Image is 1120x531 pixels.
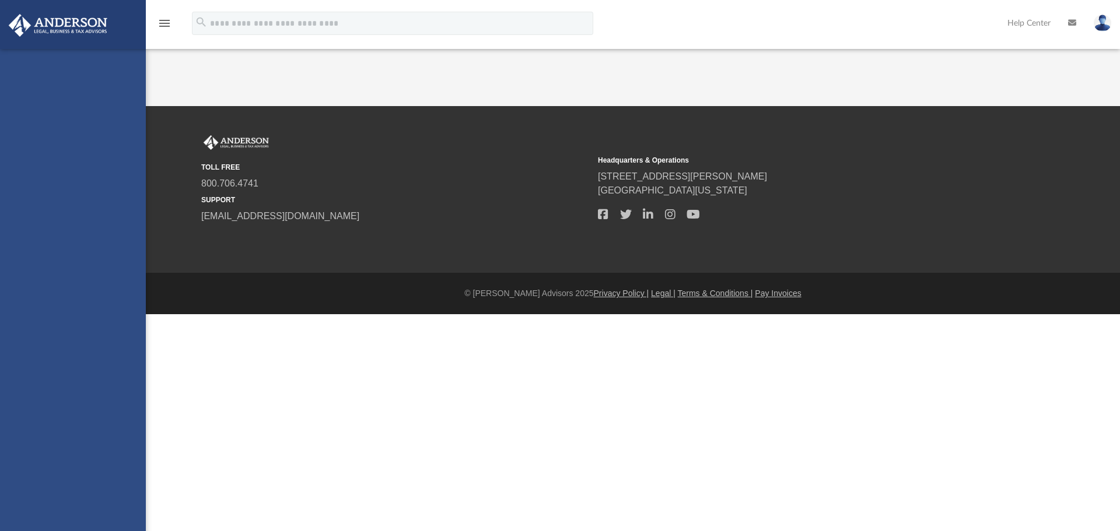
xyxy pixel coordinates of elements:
img: Anderson Advisors Platinum Portal [201,135,271,150]
small: Headquarters & Operations [598,155,986,166]
a: Legal | [651,289,675,298]
a: Terms & Conditions | [678,289,753,298]
a: [EMAIL_ADDRESS][DOMAIN_NAME] [201,211,359,221]
a: Pay Invoices [755,289,801,298]
small: TOLL FREE [201,162,590,173]
a: [STREET_ADDRESS][PERSON_NAME] [598,171,767,181]
div: © [PERSON_NAME] Advisors 2025 [146,287,1120,300]
a: [GEOGRAPHIC_DATA][US_STATE] [598,185,747,195]
a: 800.706.4741 [201,178,258,188]
small: SUPPORT [201,195,590,205]
a: Privacy Policy | [594,289,649,298]
i: menu [157,16,171,30]
img: Anderson Advisors Platinum Portal [5,14,111,37]
img: User Pic [1094,15,1111,31]
a: menu [157,22,171,30]
i: search [195,16,208,29]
